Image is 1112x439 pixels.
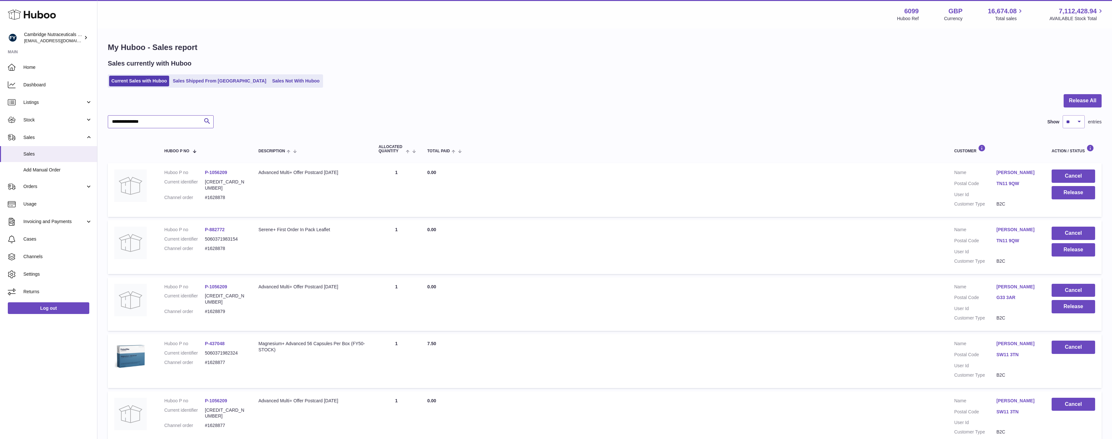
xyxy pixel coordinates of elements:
div: Customer [954,144,1039,153]
strong: GBP [948,7,962,16]
button: Release All [1064,94,1102,107]
dt: Current identifier [164,179,205,191]
a: P-1056209 [205,170,227,175]
dd: [CREDIT_CARD_NUMBER] [205,179,245,191]
span: 0.00 [427,170,436,175]
a: SW11 3TN [996,409,1039,415]
dt: Customer Type [954,258,996,264]
dt: Postal Code [954,352,996,359]
dd: #1628877 [205,359,245,366]
a: Current Sales with Huboo [109,76,169,86]
span: 7.50 [427,341,436,346]
span: Sales [23,151,92,157]
dt: Customer Type [954,429,996,435]
span: Settings [23,271,92,277]
span: Huboo P no [164,149,189,153]
span: Add Manual Order [23,167,92,173]
dt: Channel order [164,245,205,252]
dd: B2C [996,372,1039,378]
dt: User Id [954,306,996,312]
span: Cases [23,236,92,242]
span: Invoicing and Payments [23,219,85,225]
a: TN11 9QW [996,238,1039,244]
dt: Customer Type [954,201,996,207]
a: 16,674.08 Total sales [988,7,1024,22]
a: Sales Shipped From [GEOGRAPHIC_DATA] [170,76,269,86]
div: Serene+ First Order In Pack Leaflet [258,227,366,233]
dt: User Id [954,249,996,255]
dt: Channel order [164,359,205,366]
dt: Channel order [164,194,205,201]
button: Cancel [1052,169,1095,183]
dd: 5060371983154 [205,236,245,242]
dt: Huboo P no [164,169,205,176]
a: [PERSON_NAME] [996,169,1039,176]
dt: Postal Code [954,409,996,417]
button: Cancel [1052,227,1095,240]
dt: Current identifier [164,407,205,420]
dt: Huboo P no [164,341,205,347]
dt: Huboo P no [164,284,205,290]
span: [EMAIL_ADDRESS][DOMAIN_NAME] [24,38,95,43]
td: 1 [372,334,421,388]
span: Listings [23,99,85,106]
span: Description [258,149,285,153]
dd: [CREDIT_CARD_NUMBER] [205,293,245,305]
div: Advanced Multi+ Offer Postcard [DATE] [258,398,366,404]
dd: 5060371982324 [205,350,245,356]
a: P-1056209 [205,284,227,289]
a: G33 3AR [996,295,1039,301]
dd: #1628879 [205,308,245,315]
div: Huboo Ref [897,16,919,22]
a: [PERSON_NAME] [996,341,1039,347]
span: Home [23,64,92,70]
dt: Postal Code [954,238,996,245]
a: [PERSON_NAME] [996,398,1039,404]
dd: #1628878 [205,194,245,201]
span: 0.00 [427,284,436,289]
strong: 6099 [904,7,919,16]
dd: B2C [996,315,1039,321]
dt: User Id [954,192,996,198]
span: Orders [23,183,85,190]
span: Dashboard [23,82,92,88]
button: Release [1052,243,1095,257]
span: Stock [23,117,85,123]
dt: Huboo P no [164,398,205,404]
h2: Sales currently with Huboo [108,59,192,68]
dt: Customer Type [954,372,996,378]
img: no-photo.jpg [114,284,147,316]
span: 7,112,428.94 [1059,7,1097,16]
h1: My Huboo - Sales report [108,42,1102,53]
span: entries [1088,119,1102,125]
a: 7,112,428.94 AVAILABLE Stock Total [1049,7,1104,22]
a: P-437048 [205,341,225,346]
button: Cancel [1052,341,1095,354]
a: TN11 9QW [996,181,1039,187]
img: huboo@camnutra.com [8,33,18,43]
span: Channels [23,254,92,260]
button: Release [1052,186,1095,199]
button: Release [1052,300,1095,313]
dd: B2C [996,258,1039,264]
div: Cambridge Nutraceuticals Ltd [24,31,82,44]
dd: [CREDIT_CARD_NUMBER] [205,407,245,420]
dt: Huboo P no [164,227,205,233]
img: 60991720007148.jpg [114,341,147,373]
a: SW11 3TN [996,352,1039,358]
dt: User Id [954,363,996,369]
dt: Name [954,169,996,177]
td: 1 [372,277,421,331]
dd: #1628877 [205,422,245,429]
a: Log out [8,302,89,314]
dd: B2C [996,429,1039,435]
span: ALLOCATED Quantity [379,145,404,153]
span: Sales [23,134,85,141]
span: 0.00 [427,398,436,403]
td: 1 [372,220,421,274]
dt: Channel order [164,422,205,429]
dt: Name [954,284,996,292]
div: Action / Status [1052,144,1095,153]
dd: #1628878 [205,245,245,252]
dt: Postal Code [954,295,996,302]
